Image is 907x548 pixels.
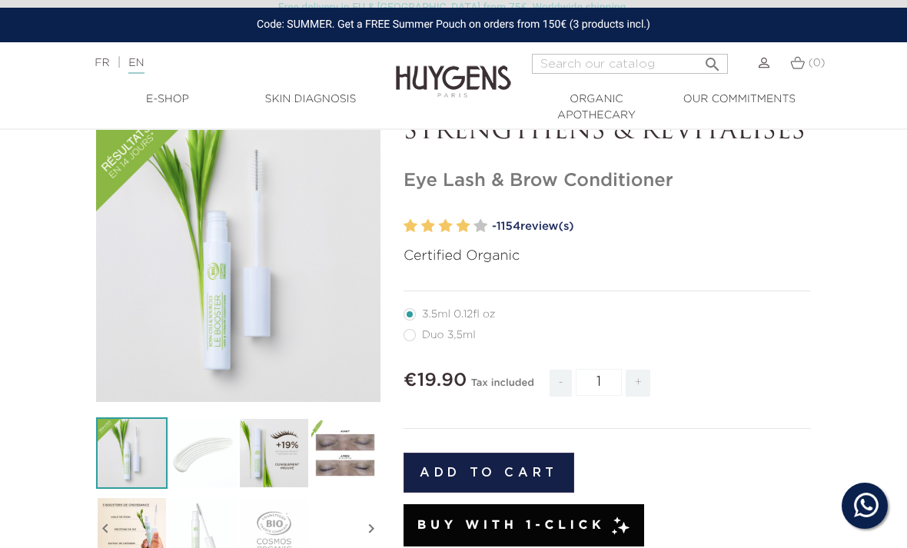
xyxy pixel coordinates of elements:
h1: Eye Lash & Brow Conditioner [404,170,811,192]
a: EN [128,58,144,74]
button:  [699,49,726,70]
label: 1 [404,215,417,237]
div: | [87,54,366,72]
a: Our commitments [668,91,811,108]
span: €19.90 [404,371,467,390]
label: 2 [421,215,435,237]
div: Tax included [471,367,534,408]
img: Huygens [396,41,511,100]
span: (0) [809,58,826,68]
i:  [703,51,722,69]
p: Certified Organic [404,246,811,267]
label: 5 [473,215,487,237]
button: Add to cart [404,453,574,493]
p: STRENGTHENS & REVITALISES [404,118,811,147]
span: 1154 [497,221,520,232]
label: 3 [439,215,453,237]
input: Quantity [576,369,622,396]
label: 4 [456,215,470,237]
span: + [626,370,650,397]
label: 3.5ml 0.12fl oz [404,308,514,320]
a: E-Shop [96,91,239,108]
label: Duo 3,5ml [404,329,494,341]
a: Skin Diagnosis [239,91,382,108]
a: -1154review(s) [492,215,811,238]
input: Search [532,54,728,74]
a: Organic Apothecary [525,91,668,124]
span: - [550,370,571,397]
a: FR [95,58,109,68]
